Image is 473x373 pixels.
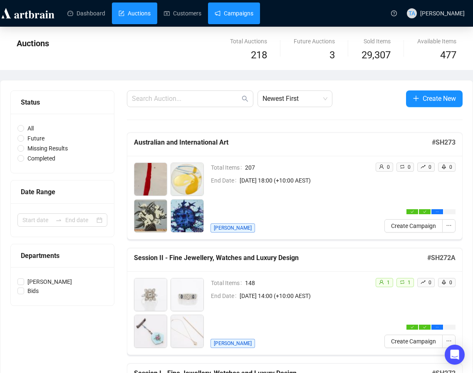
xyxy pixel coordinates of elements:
span: retweet [400,164,405,169]
button: Create Campaign [384,219,443,233]
span: Create Campaign [391,221,436,230]
span: Total Items [211,278,245,288]
span: 0 [428,164,431,170]
span: rocket [441,280,446,285]
span: Completed [24,154,59,163]
div: Future Auctions [294,37,335,46]
div: Date Range [21,187,104,197]
span: 1 [408,280,411,285]
h5: Session II - Fine Jewellery, Watches and Luxury Design [134,253,427,263]
span: [PERSON_NAME] [24,277,75,286]
a: Customers [164,3,201,24]
span: retweet [400,280,405,285]
span: Missing Results [24,144,71,153]
span: ellipsis [436,210,439,213]
img: 302_1.jpg [134,315,167,348]
span: question-circle [391,10,397,16]
span: check [411,325,414,329]
span: search [242,95,248,102]
span: 1 [387,280,390,285]
div: Total Auctions [230,37,267,46]
div: Departments [21,250,104,261]
span: 0 [408,164,411,170]
span: 218 [251,49,267,61]
input: End date [65,215,95,225]
span: Create New [423,93,456,104]
span: to [55,217,62,223]
span: [PERSON_NAME] [210,223,255,233]
h5: Australian and International Art [134,138,432,148]
span: 0 [449,164,452,170]
img: 2_1.jpg [171,163,203,195]
img: 300_1.jpg [134,278,167,311]
span: ellipsis [446,223,452,228]
span: Bids [24,286,42,295]
span: Create Campaign [391,337,436,346]
img: 301_1.jpg [171,278,203,311]
img: 3_1.jpg [134,200,167,232]
span: user [379,164,384,169]
span: ellipsis [446,338,452,344]
a: Campaigns [215,3,253,24]
button: Create Campaign [384,335,443,348]
span: [PERSON_NAME] [210,339,255,348]
a: Auctions [119,3,151,24]
span: 0 [428,280,431,285]
span: swap-right [55,217,62,223]
input: Start date [22,215,52,225]
a: Dashboard [67,3,105,24]
span: check [411,210,414,213]
span: [DATE] 18:00 (+10:00 AEST) [240,176,375,185]
span: ellipsis [436,325,439,329]
span: rise [421,164,426,169]
button: Create New [406,90,463,107]
a: Australian and International Art#SH273Total Items207End Date[DATE] 18:00 (+10:00 AEST)[PERSON_NAM... [127,133,463,240]
span: plus [413,95,419,102]
span: All [24,124,37,133]
a: Session II - Fine Jewellery, Watches and Luxury Design#SH272ATotal Items148End Date[DATE] 14:00 (... [127,248,463,355]
span: 3 [329,49,335,61]
span: Auctions [17,38,49,48]
span: 207 [245,163,375,172]
input: Search Auction... [132,94,240,104]
span: user [379,280,384,285]
span: 0 [449,280,452,285]
span: 29,307 [362,48,391,63]
div: Status [21,97,104,108]
div: Sold Items [362,37,391,46]
img: 4_1.jpg [171,200,203,232]
span: [DATE] 14:00 (+10:00 AEST) [240,291,375,300]
span: End Date [211,176,240,185]
span: Future [24,134,48,143]
span: 477 [440,49,456,61]
span: Newest First [263,91,327,107]
h5: # SH272A [427,253,456,263]
img: 303_1.jpg [171,315,203,348]
span: check [423,210,426,213]
span: rocket [441,164,446,169]
img: 1_1.jpg [134,163,167,195]
div: Available Items [417,37,456,46]
span: check [423,325,426,329]
span: End Date [211,291,240,300]
span: 0 [387,164,390,170]
span: [PERSON_NAME] [420,10,465,17]
span: 148 [245,278,375,288]
h5: # SH273 [432,138,456,148]
span: Total Items [211,163,245,172]
div: Open Intercom Messenger [445,345,465,365]
span: TA [409,9,415,18]
span: rise [421,280,426,285]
